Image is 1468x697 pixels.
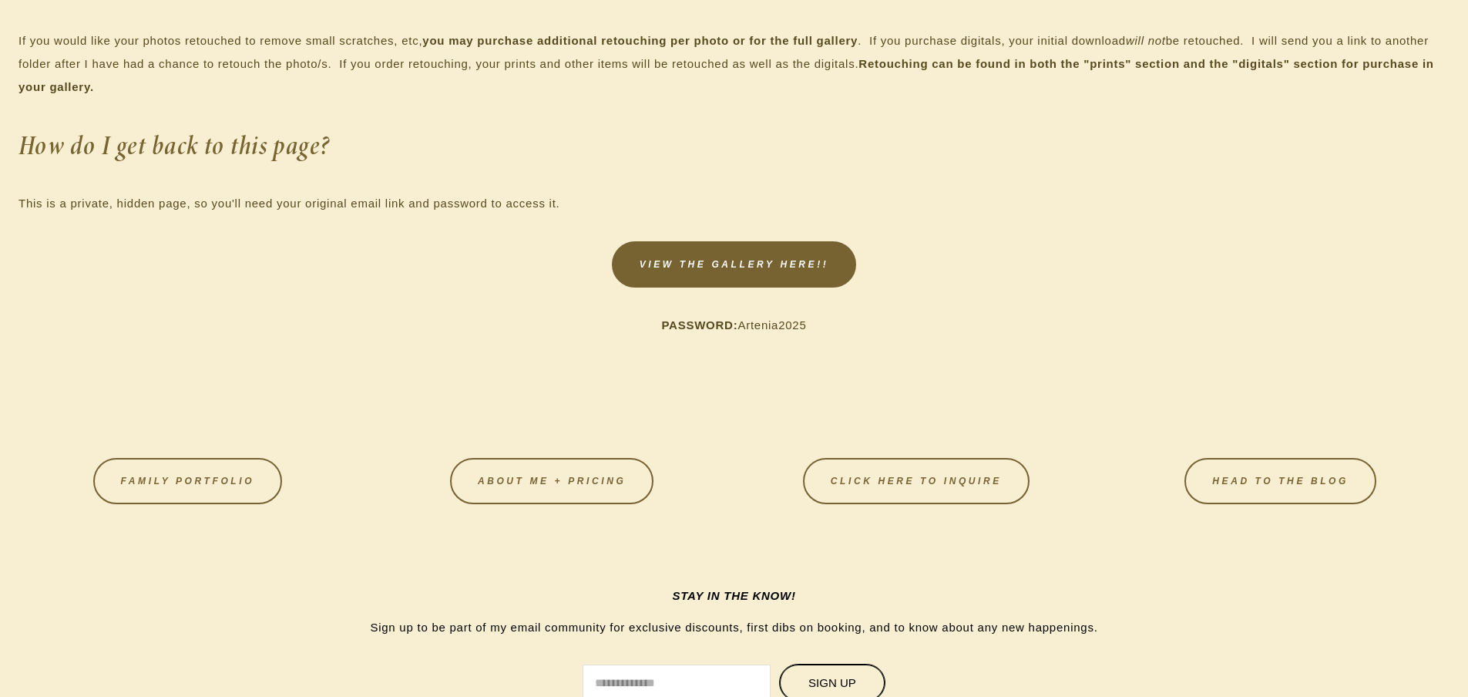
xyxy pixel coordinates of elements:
[18,29,1450,99] p: If you would like your photos retouched to remove small scratches, etc, . If you purchase digital...
[159,618,1309,637] p: Sign up to be part of my email community for exclusive discounts, first dibs on booking, and to k...
[18,192,1450,215] p: This is a private, hidden page, so you'll need your original email link and password to access it.
[661,318,737,332] strong: PASSWORD:
[1184,458,1376,504] a: HEAD TO THE BLOG
[18,122,1450,169] h2: How do I get back to this page?
[422,34,858,47] strong: you may purchase additional retouching per photo or for the full gallery
[808,676,856,689] span: Sign Up
[612,241,857,288] a: VIEW THE GALLERY HERE!!
[18,314,1450,337] p: Artenia2025
[93,458,283,504] a: FAMILY PORTFOLIO
[803,458,1030,504] a: CLICK HERE TO INQUIRE
[1126,34,1166,47] em: will not
[450,458,653,504] a: About Me + Pricing
[672,589,795,602] em: STAY IN THE KNOW!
